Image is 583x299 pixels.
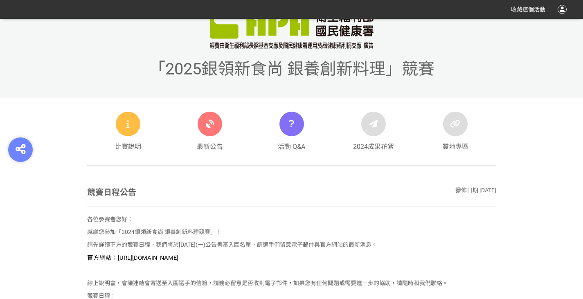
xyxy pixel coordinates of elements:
[87,254,178,261] span: 官方網站：[URL][DOMAIN_NAME]
[87,228,496,236] p: 感謝您參加「2024銀領新食尚 銀養創新料理競賽」！
[414,98,496,166] a: 質地專區
[353,142,394,152] span: 2024成果花絮
[278,142,305,152] span: 活動 Q&A
[87,98,169,166] a: 比賽說明
[511,6,545,13] span: 收藏這個活動
[149,59,434,79] span: 「2025銀領新食尚 銀養創新料理」競賽
[87,215,496,224] p: 各位參賽者您好：
[197,142,223,152] span: 最新公告
[87,279,496,288] p: 線上說明會，會議連結會寄送至入圍選手的信箱，請務必留意是否收到電子郵件，如果您有任何問題或需要進一步的協助，請隨時和我們聯絡。
[87,186,136,198] div: 競賽日程公告
[169,98,251,166] a: 最新公告
[115,142,141,152] span: 比賽說明
[442,142,468,152] span: 質地專區
[333,98,414,166] a: 2024成果花絮
[87,241,496,249] p: 請先詳讀下方的競賽日程，我們將於[DATE](一)公告書審入圍名單，請選手們留意電子郵件與官方網站的最新消息。
[251,98,333,166] a: 活動 Q&A
[455,186,496,198] div: 發佈日期 [DATE]
[149,71,434,75] a: 「2025銀領新食尚 銀養創新料理」競賽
